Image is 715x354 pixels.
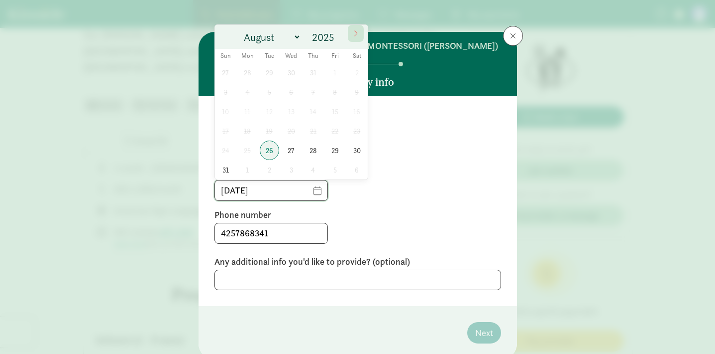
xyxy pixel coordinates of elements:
span: Wed [280,53,302,59]
span: September 5, 2025 [325,160,345,179]
span: September 1, 2025 [238,160,257,179]
input: 5555555555 [215,223,327,243]
span: Tue [258,53,280,59]
input: Year [309,30,341,44]
span: August 28, 2025 [304,141,323,160]
span: August 26, 2025 [260,141,279,160]
span: Next [475,326,493,340]
span: September 2, 2025 [260,160,279,179]
span: Fri [324,53,346,59]
select: Month [240,29,301,45]
span: August 27, 2025 [282,141,301,160]
span: Thu [302,53,324,59]
label: Which child are you touring for? [214,112,501,124]
span: August 31, 2025 [216,160,235,179]
span: September 6, 2025 [347,160,367,179]
span: August 30, 2025 [347,141,367,160]
span: August 29, 2025 [325,141,345,160]
span: September 3, 2025 [282,160,301,179]
label: Any additional info you'd like to provide? (optional) [214,256,501,268]
span: Mon [236,53,258,59]
span: Sun [215,53,237,59]
h6: BOOK A TOUR WITH NORTH TACOMA MONTESSORI ([PERSON_NAME]) [217,40,498,52]
span: September 4, 2025 [304,160,323,179]
button: Next [467,322,501,344]
label: Phone number [214,209,501,221]
span: Sat [346,53,368,59]
button: Manage children [214,144,287,158]
label: When do you want to start care? [214,166,501,178]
